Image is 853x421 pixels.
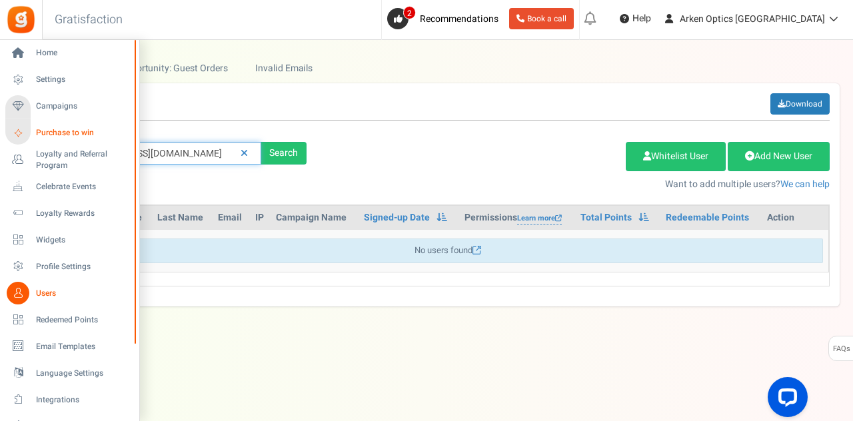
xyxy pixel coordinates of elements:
a: Book a call [509,8,574,29]
a: Language Settings [5,362,133,384]
span: Loyalty and Referral Program [36,149,133,171]
a: Redeemable Points [666,211,749,224]
a: Users [5,282,133,304]
a: Settings [5,69,133,91]
a: Download [770,93,830,115]
span: Arken Optics [GEOGRAPHIC_DATA] [680,12,825,26]
span: Widgets [36,234,129,246]
th: Action [762,206,828,230]
div: Search [261,142,307,165]
span: Campaigns [36,101,129,112]
a: Home [5,42,133,65]
span: Loyalty Rewards [36,208,129,219]
a: Integrations [5,388,133,411]
span: FAQs [832,336,850,362]
span: Language Settings [36,368,129,379]
div: No users found [72,238,823,263]
input: Search by email or name [65,142,261,165]
a: 2 Recommendations [387,8,504,29]
a: Redeemed Points [5,308,133,331]
a: Add New User [728,142,830,171]
span: Purchase to win [36,127,129,139]
span: 2 [403,6,416,19]
a: Whitelist User [626,142,726,171]
span: Home [36,47,129,59]
a: Opportunity: Guest Orders [106,53,241,83]
th: IP [250,206,271,230]
a: We can help [780,177,830,191]
a: Loyalty and Referral Program [5,149,133,171]
a: Campaigns [5,95,133,118]
span: Celebrate Events [36,181,129,193]
span: Settings [36,74,129,85]
a: Total Points [580,211,632,224]
span: Redeemed Points [36,314,129,326]
span: Integrations [36,394,129,406]
span: Users [36,288,129,299]
th: Email [213,206,250,230]
th: Last Name [152,206,213,230]
span: Help [629,12,651,25]
a: Invalid Emails [242,53,327,83]
span: Email Templates [36,341,129,352]
img: Gratisfaction [6,5,36,35]
a: Widgets [5,228,133,251]
span: Recommendations [420,12,498,26]
a: Loyalty Rewards [5,202,133,224]
a: Celebrate Events [5,175,133,198]
th: Campaign Name [271,206,358,230]
a: Signed-up Date [364,211,430,224]
a: Email Templates [5,335,133,358]
a: Help [614,8,656,29]
a: Learn more [517,213,562,224]
p: Want to add multiple users? [327,178,830,191]
a: Purchase to win [5,122,133,145]
a: Reset [234,142,255,165]
span: Profile Settings [36,261,129,272]
h3: Gratisfaction [40,7,137,33]
th: Permissions [459,206,575,230]
a: Profile Settings [5,255,133,278]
